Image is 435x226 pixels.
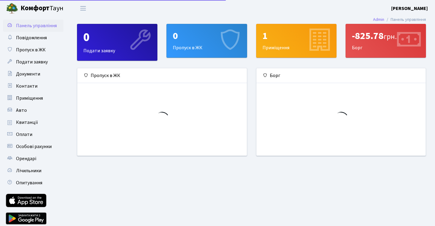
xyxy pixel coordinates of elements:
div: -825.78 [352,30,420,42]
li: Панель управління [384,16,426,23]
a: Оплати [3,128,63,140]
div: Пропуск в ЖК [77,68,247,83]
span: Приміщення [16,95,43,102]
button: Переключити навігацію [76,3,91,13]
span: Документи [16,71,40,77]
a: 1Приміщення [256,24,337,58]
a: Admin [373,16,384,23]
span: Авто [16,107,27,114]
span: Квитанції [16,119,38,126]
span: Лічильники [16,167,41,174]
span: Особові рахунки [16,143,52,150]
a: Особові рахунки [3,140,63,153]
span: Контакти [16,83,37,89]
div: Борг [256,68,426,83]
span: грн. [384,31,397,42]
b: Комфорт [21,3,50,13]
a: Авто [3,104,63,116]
span: Панель управління [16,22,57,29]
a: 0Пропуск в ЖК [166,24,247,58]
div: Пропуск в ЖК [167,24,246,57]
div: Подати заявку [77,24,157,60]
a: [PERSON_NAME] [391,5,428,12]
span: Повідомлення [16,34,47,41]
nav: breadcrumb [364,13,435,26]
a: Квитанції [3,116,63,128]
span: Орендарі [16,155,36,162]
a: Пропуск в ЖК [3,44,63,56]
a: Повідомлення [3,32,63,44]
a: 0Подати заявку [77,24,157,61]
div: 0 [83,30,151,45]
div: 1 [263,30,330,42]
div: Борг [346,24,426,57]
img: logo.png [6,2,18,15]
a: Лічильники [3,165,63,177]
span: Опитування [16,179,42,186]
a: Панель управління [3,20,63,32]
a: Опитування [3,177,63,189]
span: Пропуск в ЖК [16,47,46,53]
a: Приміщення [3,92,63,104]
a: Орендарі [3,153,63,165]
div: Приміщення [256,24,336,57]
span: Таун [21,3,63,14]
div: 0 [173,30,240,42]
a: Документи [3,68,63,80]
a: Подати заявку [3,56,63,68]
span: Подати заявку [16,59,48,65]
a: Контакти [3,80,63,92]
span: Оплати [16,131,32,138]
